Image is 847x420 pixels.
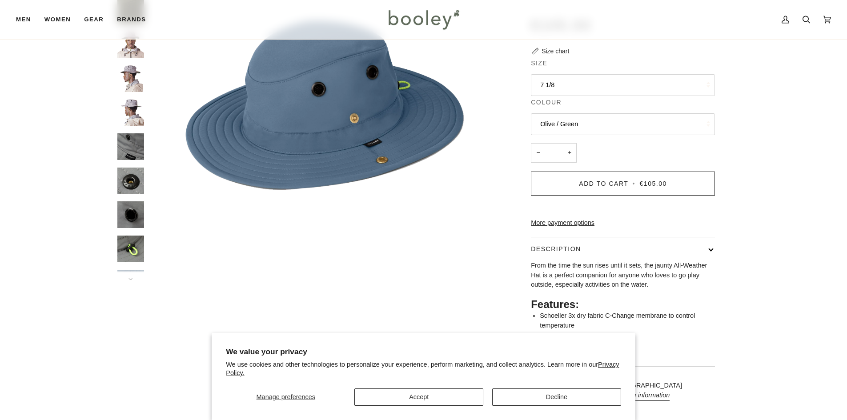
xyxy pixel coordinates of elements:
span: Gear [84,15,104,24]
span: Add to Cart [579,180,628,187]
button: + [562,143,577,163]
h2: Features: [531,298,715,311]
button: Add to Cart • €105.00 [531,172,715,196]
strong: Booley, [GEOGRAPHIC_DATA] [593,382,682,389]
button: 7 1/8 [531,74,715,96]
button: Accept [354,388,483,406]
img: Booley [385,7,462,32]
p: We use cookies and other technologies to personalize your experience, perform marketing, and coll... [226,360,621,377]
li: Schoeller 3x dry fabric C-Change membrane to control temperature [540,311,715,330]
input: Quantity [531,143,577,163]
span: Men [16,15,31,24]
span: Manage preferences [257,393,315,400]
img: Tilley TWS1 All Weather Hat Grey / Green - Booley Galway [117,201,144,228]
img: Tilley TWS1 All Weather Hat Grey / Green - Booley Galway [117,133,144,160]
p: From the time the sun rises until it sets, the jaunty All-Weather Hat is a perfect companion for ... [531,261,715,290]
a: Privacy Policy. [226,361,619,376]
img: Tilley TWS1 All Weather Hat - Booley Galway [117,65,144,92]
button: Description [531,237,715,261]
span: Colour [531,98,562,107]
div: Size chart [542,47,569,56]
button: Olive / Green [531,113,715,135]
button: Manage preferences [226,388,345,406]
h2: We value your privacy [226,347,621,356]
button: Decline [492,388,621,406]
img: Tilley TWS1 All Weather Hat Grey / Green - Booley Galway [117,168,144,194]
span: Women [44,15,71,24]
img: Tilley TWS1 All Weather Hat - Booley Galway [117,31,144,58]
span: €105.00 [640,180,667,187]
img: Tilley TWS1 All Weather Hat Grey / Green - Booley Galway [117,236,144,262]
span: • [631,180,637,187]
button: − [531,143,545,163]
img: Tilley TWS1 All Weather Hat - Booley Galway [117,99,144,126]
span: Brands [117,15,146,24]
a: More payment options [531,218,715,228]
button: View store information [606,391,670,400]
span: Size [531,59,547,68]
